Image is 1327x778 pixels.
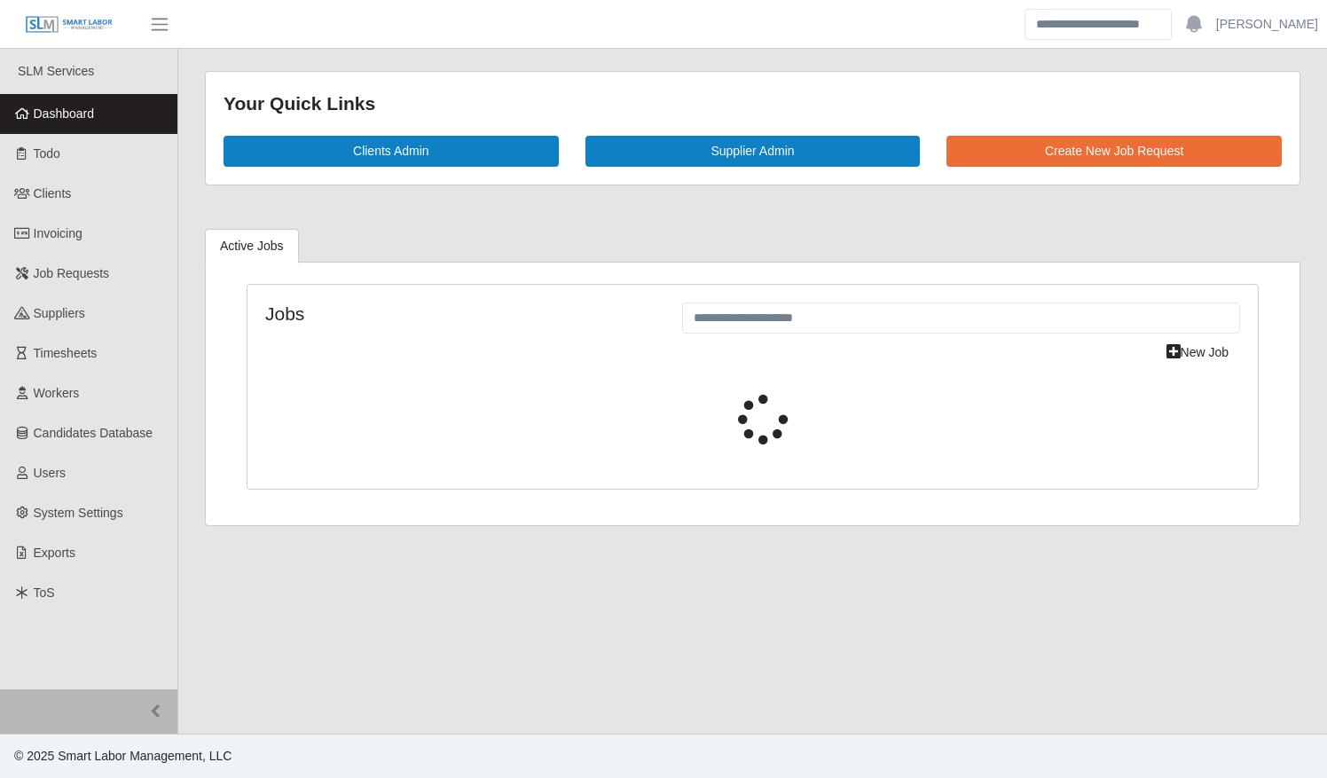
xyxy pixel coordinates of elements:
a: Create New Job Request [946,136,1282,167]
span: Dashboard [34,106,95,121]
a: [PERSON_NAME] [1216,15,1318,34]
a: New Job [1155,337,1240,368]
span: Exports [34,546,75,560]
span: Suppliers [34,306,85,320]
div: Your Quick Links [224,90,1282,118]
span: ToS [34,585,55,600]
span: © 2025 Smart Labor Management, LLC [14,749,232,763]
span: Timesheets [34,346,98,360]
span: Users [34,466,67,480]
img: SLM Logo [25,15,114,35]
span: Invoicing [34,226,82,240]
a: Active Jobs [205,229,299,263]
input: Search [1025,9,1172,40]
a: Clients Admin [224,136,559,167]
span: Todo [34,146,60,161]
span: System Settings [34,506,123,520]
span: Job Requests [34,266,110,280]
span: Candidates Database [34,426,153,440]
a: Supplier Admin [585,136,921,167]
span: SLM Services [18,64,94,78]
span: Clients [34,186,72,200]
h4: Jobs [265,303,656,325]
span: Workers [34,386,80,400]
